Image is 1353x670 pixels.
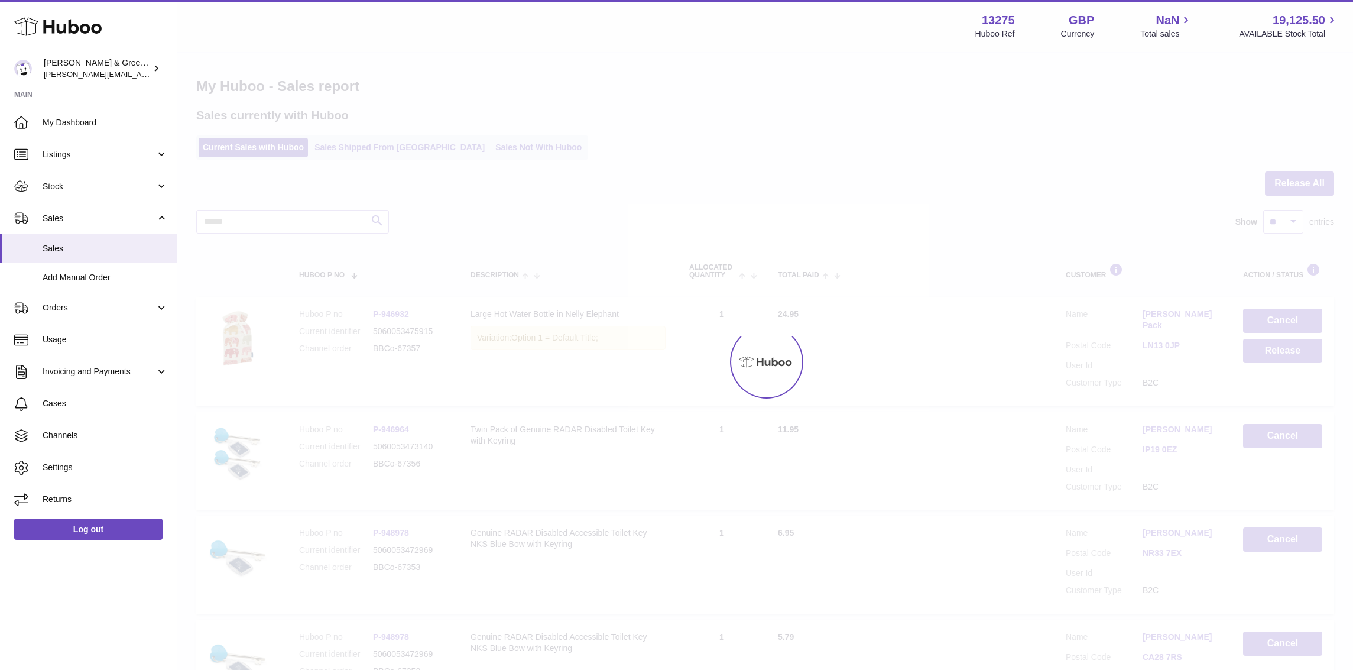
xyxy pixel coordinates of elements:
[1273,12,1325,28] span: 19,125.50
[43,213,155,224] span: Sales
[43,302,155,313] span: Orders
[1239,12,1339,40] a: 19,125.50 AVAILABLE Stock Total
[1140,28,1193,40] span: Total sales
[43,494,168,505] span: Returns
[43,398,168,409] span: Cases
[1156,12,1179,28] span: NaN
[1069,12,1094,28] strong: GBP
[1140,12,1193,40] a: NaN Total sales
[43,181,155,192] span: Stock
[43,272,168,283] span: Add Manual Order
[43,243,168,254] span: Sales
[1239,28,1339,40] span: AVAILABLE Stock Total
[43,334,168,345] span: Usage
[14,60,32,77] img: ellen@bluebadgecompany.co.uk
[43,430,168,441] span: Channels
[982,12,1015,28] strong: 13275
[975,28,1015,40] div: Huboo Ref
[1061,28,1095,40] div: Currency
[43,366,155,377] span: Invoicing and Payments
[43,149,155,160] span: Listings
[14,519,163,540] a: Log out
[43,117,168,128] span: My Dashboard
[44,69,237,79] span: [PERSON_NAME][EMAIL_ADDRESS][DOMAIN_NAME]
[44,57,150,80] div: [PERSON_NAME] & Green Ltd
[43,462,168,473] span: Settings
